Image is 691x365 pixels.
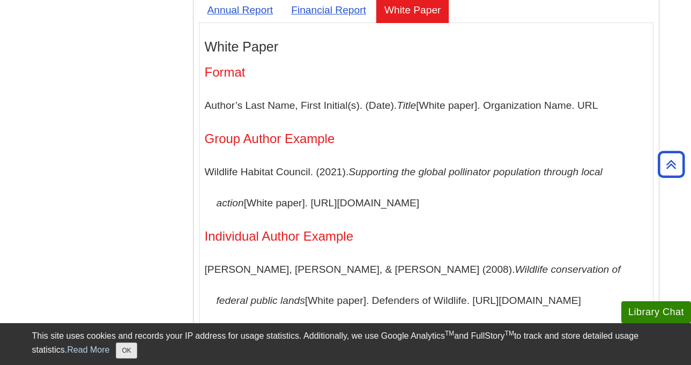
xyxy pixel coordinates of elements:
[205,132,648,146] h4: Group Author Example
[205,65,648,79] h4: Format
[67,345,109,354] a: Read More
[205,90,648,121] p: Author’s Last Name, First Initial(s). (Date). [White paper]. Organization Name. URL
[32,330,659,359] div: This site uses cookies and records your IP address for usage statistics. Additionally, we use Goo...
[205,254,648,316] p: [PERSON_NAME], [PERSON_NAME], & [PERSON_NAME] (2008). [White paper]. Defenders of Wildlife. [URL]...
[505,330,514,337] sup: TM
[621,301,691,323] button: Library Chat
[116,342,137,359] button: Close
[445,330,454,337] sup: TM
[217,264,621,306] i: Wildlife conservation of federal public lands
[654,157,688,172] a: Back to Top
[205,157,648,218] p: Wildlife Habitat Council. (2021). [White paper]. [URL][DOMAIN_NAME]
[217,166,603,208] i: Supporting the global pollinator population through local action
[205,39,648,55] h3: White Paper
[205,321,648,333] h5: Group Author In-Text Example
[397,100,416,111] i: Title
[205,229,648,243] h4: Individual Author Example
